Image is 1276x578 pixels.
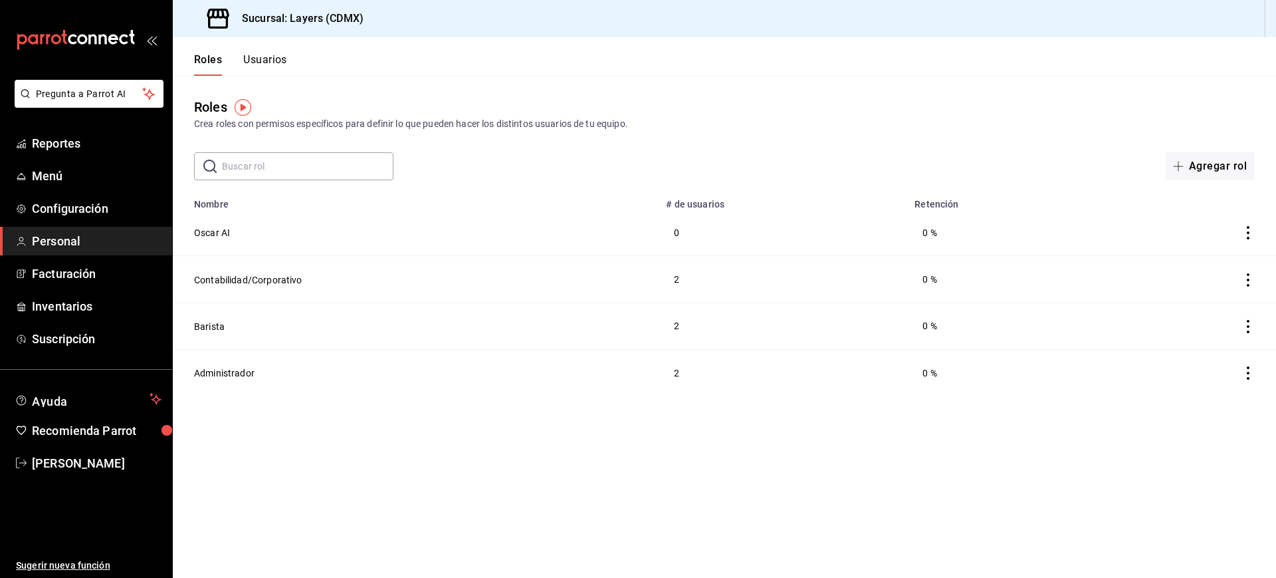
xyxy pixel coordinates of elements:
span: Menú [32,167,161,185]
span: Reportes [32,134,161,152]
td: 2 [658,303,906,349]
td: 0 % [906,210,1107,256]
button: actions [1241,366,1255,380]
td: 2 [658,349,906,396]
span: Ayuda [32,391,144,407]
button: Usuarios [243,53,287,76]
div: Roles [194,97,227,117]
span: Sugerir nueva función [16,559,161,573]
button: Barista [194,320,225,333]
td: 0 [658,210,906,256]
th: # de usuarios [658,191,906,210]
div: navigation tabs [194,53,287,76]
span: Recomienda Parrot [32,422,161,440]
button: actions [1241,226,1255,239]
button: Agregar rol [1165,152,1255,180]
td: 0 % [906,256,1107,303]
button: Roles [194,53,222,76]
a: Pregunta a Parrot AI [9,96,163,110]
span: [PERSON_NAME] [32,454,161,472]
span: Configuración [32,200,161,217]
span: Inventarios [32,297,161,315]
button: actions [1241,320,1255,333]
span: Suscripción [32,330,161,348]
td: 2 [658,256,906,303]
button: Administrador [194,366,255,380]
div: Crea roles con permisos específicos para definir lo que pueden hacer los distintos usuarios de tu... [194,117,1255,131]
td: 0 % [906,303,1107,349]
img: Tooltip marker [235,99,251,116]
h3: Sucursal: Layers (CDMX) [231,11,364,27]
button: Contabilidad/Corporativo [194,273,302,287]
button: Pregunta a Parrot AI [15,80,163,108]
span: Facturación [32,265,161,283]
button: Oscar AI [194,226,230,239]
input: Buscar rol [222,153,393,180]
td: 0 % [906,349,1107,396]
span: Pregunta a Parrot AI [36,87,143,101]
th: Nombre [173,191,658,210]
button: open_drawer_menu [146,35,157,45]
th: Retención [906,191,1107,210]
span: Personal [32,232,161,250]
button: actions [1241,273,1255,287]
